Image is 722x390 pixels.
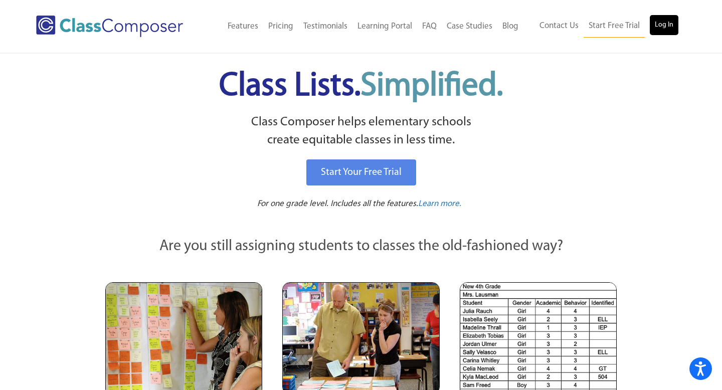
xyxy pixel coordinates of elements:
span: Class Lists. [219,70,503,103]
span: Simplified. [360,70,503,103]
span: Start Your Free Trial [321,167,402,177]
nav: Header Menu [523,15,678,38]
a: Blog [497,16,523,38]
p: Are you still assigning students to classes the old-fashioned way? [105,236,617,258]
a: Pricing [263,16,298,38]
p: Class Composer helps elementary schools create equitable classes in less time. [104,113,618,150]
img: Class Composer [36,16,183,37]
nav: Header Menu [206,16,523,38]
span: Learn more. [418,200,461,208]
a: Start Free Trial [584,15,645,38]
span: For one grade level. Includes all the features. [257,200,418,208]
a: Contact Us [534,15,584,37]
a: Learn more. [418,198,461,211]
a: Features [223,16,263,38]
a: FAQ [417,16,442,38]
a: Start Your Free Trial [306,159,416,185]
a: Learning Portal [352,16,417,38]
a: Log In [650,15,678,35]
a: Case Studies [442,16,497,38]
a: Testimonials [298,16,352,38]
